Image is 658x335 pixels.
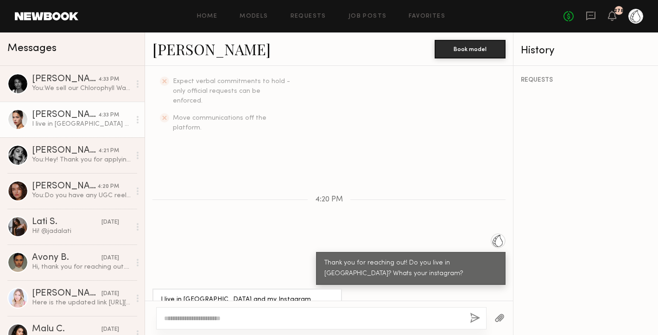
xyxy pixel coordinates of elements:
span: Expect verbal commitments to hold - only official requests can be enforced. [173,78,290,104]
div: [PERSON_NAME] [32,289,101,298]
button: Book model [435,40,506,58]
div: 4:33 PM [98,75,119,84]
div: I live in [GEOGRAPHIC_DATA] and my Instagram handle is @annagreenee :) [161,295,334,316]
div: 4:20 PM [97,182,119,191]
span: 4:20 PM [315,196,343,204]
span: Messages [7,43,57,54]
div: Malu C. [32,325,101,334]
div: You: Hey! Thank you for applying - are you in [GEOGRAPHIC_DATA]? [32,155,131,164]
div: You: We sell our Chlorophyll Water at [GEOGRAPHIC_DATA] in [GEOGRAPHIC_DATA], looking for 2 reels... [32,84,131,93]
a: Favorites [409,13,445,19]
div: [DATE] [101,218,119,227]
div: [PERSON_NAME] [32,146,98,155]
div: [PERSON_NAME] [32,182,97,191]
div: You: Do you have any UGC reels/videos with a voiceover? [32,191,131,200]
a: Requests [291,13,326,19]
a: Book model [435,45,506,52]
div: REQUESTS [521,77,651,84]
div: Avony B. [32,253,101,263]
a: Models [240,13,268,19]
a: [PERSON_NAME] [152,39,271,59]
div: 278 [614,8,624,13]
div: [DATE] [101,290,119,298]
div: [DATE] [101,254,119,263]
div: Here is the updated link [URL][DOMAIN_NAME] [32,298,131,307]
div: [DATE] [101,325,119,334]
span: Move communications off the platform. [173,115,266,131]
div: Hi, thank you for reaching out. Unfortunately I do not have any voiceover videos [32,263,131,271]
div: 4:21 PM [98,147,119,155]
div: Lati S. [32,218,101,227]
div: Hi! @jadalati [32,227,131,236]
div: [PERSON_NAME] [32,110,98,120]
div: [PERSON_NAME] [32,75,98,84]
div: History [521,45,651,56]
a: Job Posts [348,13,387,19]
div: Thank you for reaching out! Do you live in [GEOGRAPHIC_DATA]? Whats your instagram? [324,258,497,279]
div: 4:33 PM [98,111,119,120]
div: I live in [GEOGRAPHIC_DATA] and my Instagram handle is @annagreenee :) [32,120,131,129]
a: Home [197,13,218,19]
